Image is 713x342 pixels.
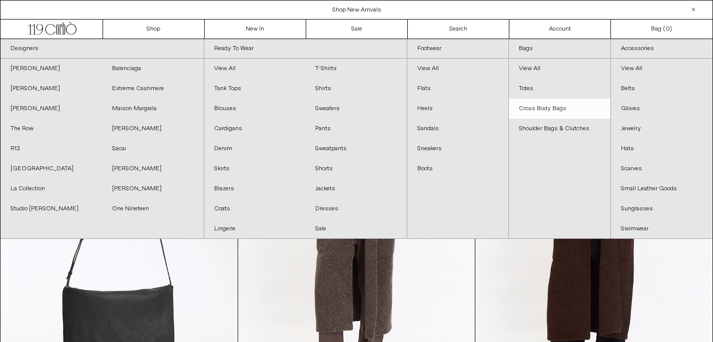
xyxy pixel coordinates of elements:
[305,219,407,239] a: Sale
[407,79,508,99] a: Flats
[611,99,712,119] a: Gloves
[204,39,407,59] a: Ready To Wear
[611,159,712,179] a: Scarves
[611,79,712,99] a: Belts
[1,59,102,79] a: [PERSON_NAME]
[204,79,306,99] a: Tank Tops
[407,99,508,119] a: Heels
[407,39,508,59] a: Footwear
[611,219,712,239] a: Swimwear
[408,20,509,39] a: Search
[665,25,672,34] span: )
[103,20,205,39] a: Shop
[102,159,204,179] a: [PERSON_NAME]
[611,139,712,159] a: Hats
[102,139,204,159] a: Sacai
[611,39,712,59] a: Accessories
[102,59,204,79] a: Balenciaga
[204,159,306,179] a: Skirts
[204,219,306,239] a: Lingerie
[1,199,102,219] a: Studio [PERSON_NAME]
[204,139,306,159] a: Denim
[407,119,508,139] a: Sandals
[205,20,306,39] a: New In
[509,59,610,79] a: View All
[305,139,407,159] a: Sweatpants
[509,20,611,39] a: Account
[1,139,102,159] a: R13
[611,20,712,39] a: Bag ()
[305,119,407,139] a: Pants
[611,179,712,199] a: Small Leather Goods
[407,139,508,159] a: Sneakers
[1,179,102,199] a: La Collection
[102,119,204,139] a: [PERSON_NAME]
[1,99,102,119] a: [PERSON_NAME]
[509,119,610,139] a: Shoulder Bags & Clutches
[204,179,306,199] a: Blazers
[1,39,204,59] a: Designers
[305,79,407,99] a: Shirts
[305,99,407,119] a: Sweaters
[611,199,712,219] a: Sunglasses
[509,39,610,59] a: Bags
[1,119,102,139] a: The Row
[305,59,407,79] a: T-Shirts
[102,99,204,119] a: Maison Margiela
[305,199,407,219] a: Dresses
[204,119,306,139] a: Cardigans
[102,79,204,99] a: Extreme Cashmere
[306,20,408,39] a: Sale
[665,25,669,33] span: 0
[407,59,508,79] a: View All
[102,179,204,199] a: [PERSON_NAME]
[611,59,712,79] a: View All
[332,6,381,14] a: Shop New Arrivals
[102,199,204,219] a: One Nineteen
[305,159,407,179] a: Shorts
[509,79,610,99] a: Totes
[509,99,610,119] a: Cross Body Bags
[611,119,712,139] a: Jewelry
[407,159,508,179] a: Boots
[204,199,306,219] a: Coats
[1,79,102,99] a: [PERSON_NAME]
[1,159,102,179] a: [GEOGRAPHIC_DATA]
[305,179,407,199] a: Jackets
[204,59,306,79] a: View All
[204,99,306,119] a: Blouses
